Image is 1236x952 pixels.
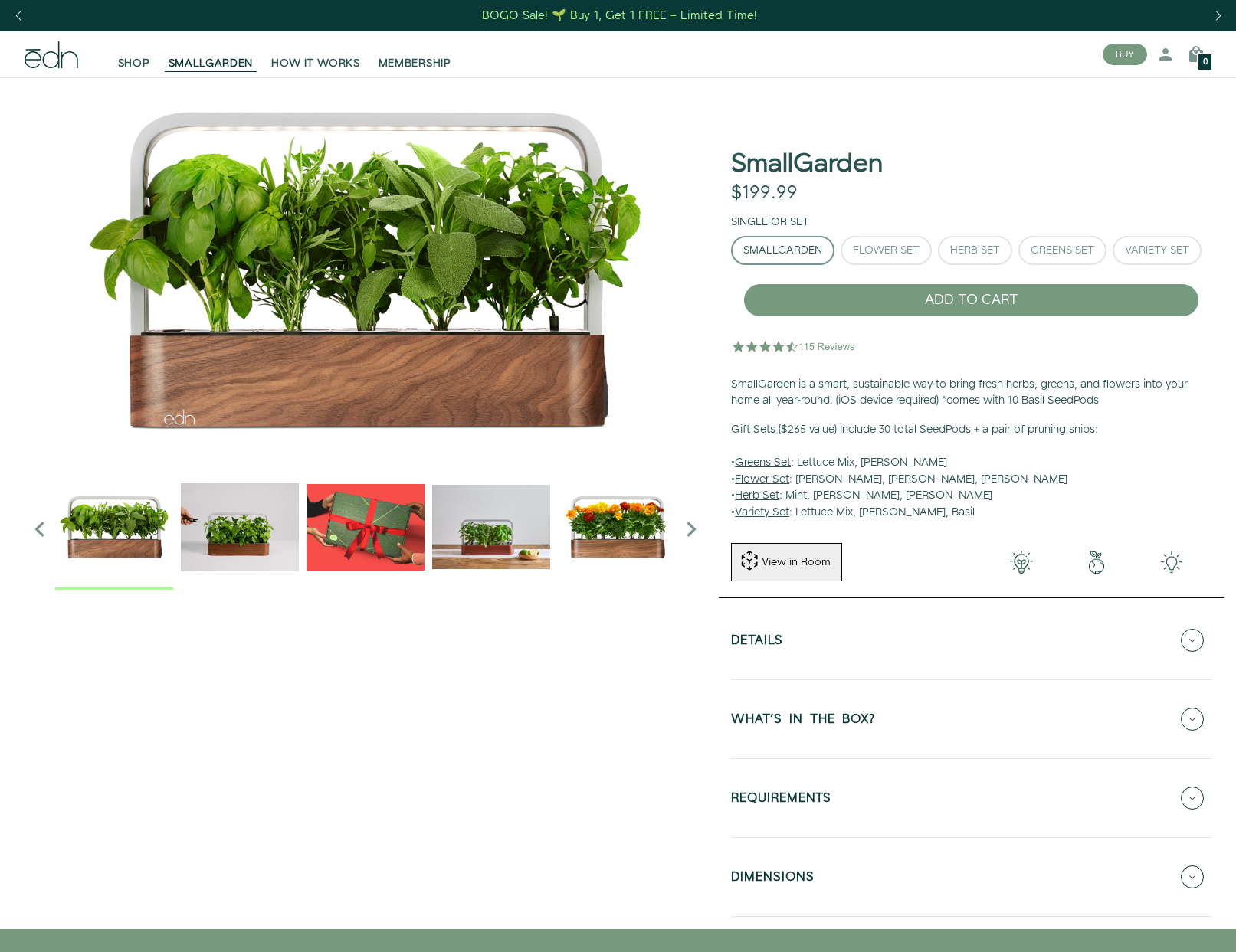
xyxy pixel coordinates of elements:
[432,468,550,590] div: 4 / 6
[984,551,1059,574] img: 001-light-bulb.png
[25,77,707,460] img: Official-EDN-SMALLGARDEN-HERB-HERO-SLV-2000px_4096x.png
[1113,236,1202,265] button: Variety Set
[743,245,822,256] div: SmallGarden
[938,236,1012,265] button: Herb Set
[731,214,809,230] label: Single or Set
[181,468,299,590] div: 2 / 6
[1134,551,1209,574] img: edn-smallgarden-tech.png
[169,56,254,71] span: SMALLGARDEN
[950,245,1000,256] div: Herb Set
[480,4,759,28] a: BOGO Sale! 🌱 Buy 1, Get 1 FREE – Limited Time!
[731,150,883,178] h1: SmallGarden
[735,455,791,470] u: Greens Set
[743,283,1199,317] button: ADD TO CART
[432,468,550,586] img: edn-smallgarden-mixed-herbs-table-product-2000px_1024x.jpg
[1203,58,1208,67] span: 0
[25,77,707,460] div: 1 / 6
[379,56,451,71] span: MEMBERSHIP
[558,468,676,586] img: edn-smallgarden-marigold-hero-SLV-2000px_1024x.png
[109,38,159,71] a: SHOP
[731,792,831,810] h5: REQUIREMENTS
[735,488,779,503] u: Herb Set
[1103,44,1147,65] button: BUY
[1125,245,1189,256] div: Variety Set
[271,56,359,71] span: HOW IT WORKS
[1031,245,1094,256] div: Greens Set
[731,422,1098,437] b: Gift Sets ($265 value) Include 30 total SeedPods + a pair of pruning snips:
[731,543,842,581] button: View in Room
[731,613,1211,667] button: Details
[841,236,932,265] button: Flower Set
[118,56,150,71] span: SHOP
[55,468,173,586] img: Official-EDN-SMALLGARDEN-HERB-HERO-SLV-2000px_1024x.png
[181,468,299,586] img: edn-trim-basil.2021-09-07_14_55_24_1024x.gif
[482,8,757,24] div: BOGO Sale! 🌱 Buy 1, Get 1 FREE – Limited Time!
[159,38,263,71] a: SMALLGARDEN
[731,331,857,361] img: 4.5 star rating
[307,468,425,586] img: EMAILS_-_Holiday_21_PT1_28_9986b34a-7908-4121-b1c1-9595d1e43abe_1024x.png
[731,692,1211,746] button: WHAT'S IN THE BOX?
[760,555,832,570] div: View in Room
[558,468,676,590] div: 5 / 6
[731,871,815,888] h5: DIMENSIONS
[676,514,707,545] i: Next slide
[25,514,55,545] i: Previous slide
[731,850,1211,904] button: DIMENSIONS
[1116,906,1221,944] iframe: Opens a widget where you can find more information
[369,38,461,71] a: MEMBERSHIP
[307,468,425,590] div: 3 / 6
[731,422,1211,522] p: • : Lettuce Mix, [PERSON_NAME] • : [PERSON_NAME], [PERSON_NAME], [PERSON_NAME] • : Mint, [PERSON_...
[735,472,789,487] u: Flower Set
[731,771,1211,825] button: REQUIREMENTS
[731,634,783,652] h5: Details
[735,505,789,520] u: Variety Set
[55,468,173,590] div: 1 / 6
[853,245,920,256] div: Flower Set
[731,182,798,204] div: $199.99
[731,713,875,731] h5: WHAT'S IN THE BOX?
[731,377,1211,410] p: SmallGarden is a smart, sustainable way to bring fresh herbs, greens, and flowers into your home ...
[262,38,369,71] a: HOW IT WORKS
[1059,551,1134,574] img: green-earth.png
[731,236,834,265] button: SmallGarden
[1018,236,1106,265] button: Greens Set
